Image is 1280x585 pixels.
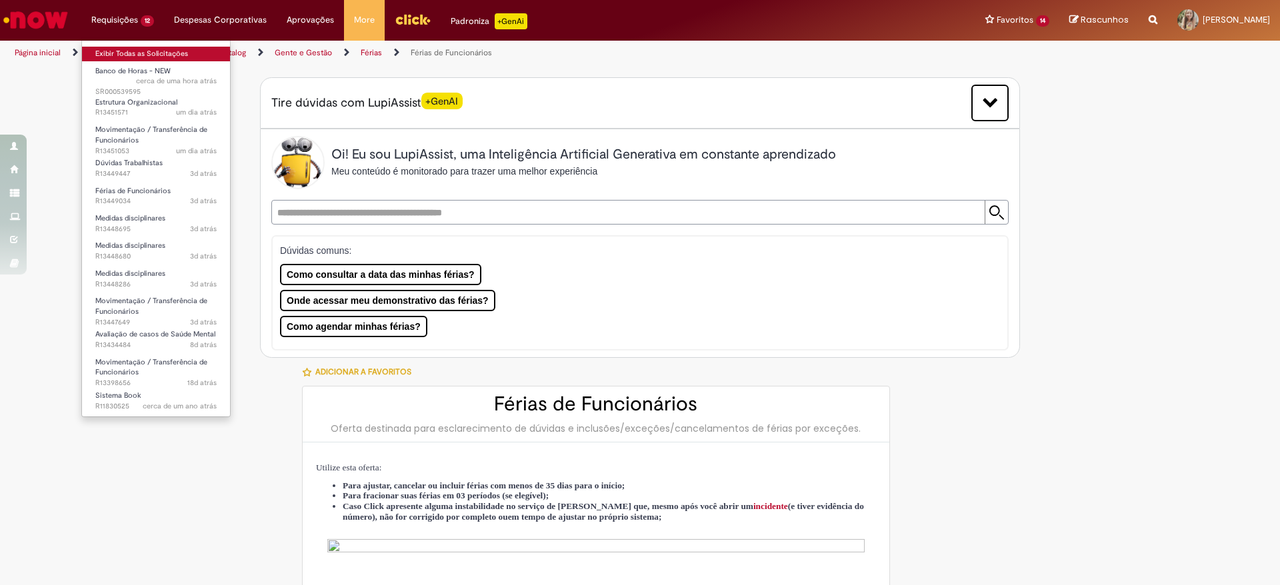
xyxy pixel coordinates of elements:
[997,13,1033,27] span: Favoritos
[271,95,463,111] span: Tire dúvidas com LupiAssist
[82,239,230,263] a: Aberto R13448680 : Medidas disciplinares
[190,251,217,261] time: 26/08/2025 14:32:52
[82,327,230,352] a: Aberto R13434484 : Avaliação de casos de Saúde Mental
[95,329,215,339] span: Avaliação de casos de Saúde Mental
[190,340,217,350] span: 8d atrás
[95,241,165,251] span: Medidas disciplinares
[275,47,332,58] a: Gente e Gestão
[136,76,217,86] span: cerca de uma hora atrás
[95,378,217,388] span: R13398656
[280,316,427,337] button: Como agendar minhas férias?
[343,480,625,490] span: Para ajustar, cancelar ou incluir férias com menos de 35 dias para o início;
[1081,13,1129,26] span: Rascunhos
[331,147,836,162] h2: Oi! Eu sou LupiAssist, uma Inteligência Artificial Generativa em constante aprendizado
[190,169,217,179] time: 26/08/2025 16:20:19
[316,422,876,435] div: Oferta destinada para esclarecimento de dúvidas e inclusões/exceções/cancelamentos de férias por ...
[95,213,165,223] span: Medidas disciplinares
[354,13,375,27] span: More
[361,47,382,58] a: Férias
[176,146,217,156] time: 27/08/2025 09:31:15
[82,156,230,181] a: Aberto R13449447 : Dúvidas Trabalhistas
[143,401,217,411] span: cerca de um ano atrás
[82,47,230,61] a: Exibir Todas as Solicitações
[1069,14,1129,27] a: Rascunhos
[95,125,207,145] span: Movimentação / Transferência de Funcionários
[82,355,230,384] a: Aberto R13398656 : Movimentação / Transferência de Funcionários
[91,13,138,27] span: Requisições
[95,251,217,262] span: R13448680
[82,123,230,151] a: Aberto R13451053 : Movimentação / Transferência de Funcionários
[190,196,217,206] time: 26/08/2025 15:22:55
[985,201,1008,224] input: Submit
[190,279,217,289] span: 3d atrás
[190,196,217,206] span: 3d atrás
[174,13,267,27] span: Despesas Corporativas
[95,186,171,196] span: Férias de Funcionários
[451,13,527,29] div: Padroniza
[82,184,230,209] a: Aberto R13449034 : Férias de Funcionários
[10,41,843,65] ul: Trilhas de página
[1036,15,1049,27] span: 14
[495,13,527,29] p: +GenAi
[315,367,411,378] span: Adicionar a Favoritos
[753,501,788,511] a: incidente
[82,388,230,413] a: Aberto R11830525 : Sistema Book
[95,196,217,207] span: R13449034
[95,279,217,290] span: R13448286
[1,7,70,33] img: ServiceNow
[280,264,481,285] button: Como consultar a data das minhas férias?
[136,76,217,86] time: 28/08/2025 16:07:42
[176,107,217,117] time: 27/08/2025 10:41:05
[95,158,163,168] span: Dúvidas Trabalhistas
[343,490,549,500] span: Para fracionar suas férias em 03 períodos (se elegível);
[82,64,230,93] a: Aberto SR000539595 : Banco de Horas - NEW
[271,136,325,189] img: Lupi
[421,93,463,109] span: +GenAI
[82,294,230,322] a: Aberto R13447649 : Movimentação / Transferência de Funcionários
[95,146,217,157] span: R13451053
[343,501,864,522] span: Caso Click apresente alguma instabilidade no serviço de [PERSON_NAME] que, mesmo após você abrir ...
[176,107,217,117] span: um dia atrás
[176,146,217,156] span: um dia atrás
[95,169,217,179] span: R13449447
[187,378,217,388] time: 11/08/2025 16:43:31
[316,462,381,472] span: Utilize esta oferta:
[95,357,207,378] span: Movimentação / Transferência de Funcionários
[316,393,876,415] h2: Férias de Funcionários
[143,401,217,411] time: 05/08/2024 14:20:46
[95,224,217,235] span: R13448695
[190,317,217,327] time: 26/08/2025 11:02:25
[190,169,217,179] span: 3d atrás
[95,296,207,316] span: Movimentação / Transferência de Funcionários
[95,66,171,76] span: Banco de Horas - NEW
[141,15,154,27] span: 12
[302,358,419,386] button: Adicionar a Favoritos
[280,244,982,257] p: Dúvidas comuns:
[287,13,334,27] span: Aprovações
[190,224,217,234] time: 26/08/2025 14:34:51
[190,251,217,261] span: 3d atrás
[15,47,61,58] a: Página inicial
[95,401,217,412] span: R11830525
[190,317,217,327] span: 3d atrás
[82,95,230,120] a: Aberto R13451571 : Estrutura Organizacional
[95,390,141,400] span: Sistema Book
[190,340,217,350] time: 21/08/2025 07:12:46
[190,224,217,234] span: 3d atrás
[95,317,217,328] span: R13447649
[95,107,217,118] span: R13451571
[190,279,217,289] time: 26/08/2025 13:17:33
[82,211,230,236] a: Aberto R13448695 : Medidas disciplinares
[95,340,217,350] span: R13434484
[331,166,597,177] span: Meu conteúdo é monitorado para trazer uma melhor experiência
[1203,14,1270,25] span: [PERSON_NAME]
[95,269,165,279] span: Medidas disciplinares
[82,267,230,291] a: Aberto R13448286 : Medidas disciplinares
[395,9,431,29] img: click_logo_yellow_360x200.png
[280,290,495,311] button: Onde acessar meu demonstrativo das férias?
[411,47,492,58] a: Férias de Funcionários
[508,512,662,522] strong: em tempo de ajustar no próprio sistema;
[187,378,217,388] span: 18d atrás
[95,76,217,97] span: SR000539595
[81,40,231,417] ul: Requisições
